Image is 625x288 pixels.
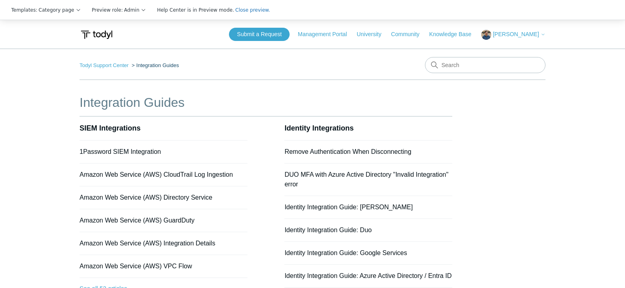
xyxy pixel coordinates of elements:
[130,62,179,68] li: Integration Guides
[298,30,355,39] a: Management Portal
[284,171,448,188] a: DUO MFA with Azure Active Directory "Invalid Integration" error
[235,7,270,13] span: Close preview.
[284,204,413,210] a: Identity Integration Guide: [PERSON_NAME]
[357,30,389,39] a: University
[80,93,452,112] h1: Integration Guides
[80,148,161,155] a: 1Password SIEM Integration
[229,28,290,41] a: Submit a Request
[10,6,81,14] div: Category page
[284,227,372,233] a: Identity Integration Guide: Duo
[92,6,123,14] span: Preview role:
[91,6,146,14] div: Admin
[80,263,192,270] a: Amazon Web Service (AWS) VPC Flow
[429,30,480,39] a: Knowledge Base
[284,148,411,155] a: Remove Authentication When Disconnecting
[284,272,451,279] a: Identity Integration Guide: Azure Active Directory / Entra ID
[157,6,234,14] span: Help Center is in Preview mode.
[80,62,130,68] li: Todyl Support Center
[80,27,114,42] img: Todyl Support Center Help Center home page
[80,171,233,178] a: Amazon Web Service (AWS) CloudTrail Log Ingestion
[284,249,407,256] a: Identity Integration Guide: Google Services
[80,240,215,247] a: Amazon Web Service (AWS) Integration Details
[80,194,212,201] a: Amazon Web Service (AWS) Directory Service
[425,57,545,73] input: Search
[391,30,428,39] a: Community
[284,124,353,132] a: Identity Integrations
[80,62,129,68] a: Todyl Support Center
[11,6,37,14] span: Templates:
[80,217,194,224] a: Amazon Web Service (AWS) GuardDuty
[80,124,141,132] a: SIEM Integrations
[481,30,545,40] button: [PERSON_NAME]
[493,31,539,37] span: [PERSON_NAME]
